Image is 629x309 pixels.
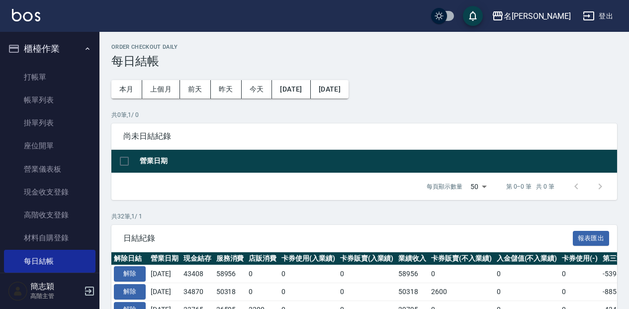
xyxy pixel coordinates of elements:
a: 排班表 [4,273,95,296]
button: 櫃檯作業 [4,36,95,62]
td: 0 [494,283,560,301]
p: 第 0–0 筆 共 0 筆 [506,182,554,191]
a: 掛單列表 [4,111,95,134]
div: 名[PERSON_NAME] [504,10,571,22]
button: 今天 [242,80,272,99]
th: 卡券使用(-) [559,252,600,265]
button: 解除 [114,266,146,282]
td: 0 [338,283,396,301]
a: 座位開單 [4,134,95,157]
th: 服務消費 [214,252,247,265]
a: 材料自購登錄 [4,226,95,249]
td: 43408 [181,265,214,283]
button: 解除 [114,284,146,300]
span: 尚未日結紀錄 [123,131,605,141]
button: save [463,6,483,26]
button: 名[PERSON_NAME] [488,6,575,26]
td: 58956 [396,265,429,283]
p: 每頁顯示數量 [427,182,462,191]
h3: 每日結帳 [111,54,617,68]
td: 0 [279,265,338,283]
th: 業績收入 [396,252,429,265]
td: 58956 [214,265,247,283]
td: 0 [246,265,279,283]
th: 現金結存 [181,252,214,265]
button: [DATE] [272,80,310,99]
td: 0 [279,283,338,301]
td: 0 [429,265,494,283]
a: 現金收支登錄 [4,181,95,204]
th: 卡券販賣(入業績) [338,252,396,265]
td: 0 [559,283,600,301]
a: 營業儀表板 [4,158,95,181]
th: 店販消費 [246,252,279,265]
img: Person [8,281,28,301]
button: [DATE] [311,80,349,99]
img: Logo [12,9,40,21]
button: 登出 [579,7,617,25]
button: 報表匯出 [573,231,610,246]
a: 報表匯出 [573,233,610,242]
th: 營業日期 [137,150,617,173]
td: [DATE] [148,265,181,283]
td: 0 [338,265,396,283]
th: 卡券使用(入業績) [279,252,338,265]
p: 共 32 筆, 1 / 1 [111,212,617,221]
td: 0 [559,265,600,283]
td: 0 [494,265,560,283]
div: 50 [466,173,490,200]
th: 營業日期 [148,252,181,265]
td: 34870 [181,283,214,301]
td: 50318 [396,283,429,301]
th: 入金儲值(不入業績) [494,252,560,265]
a: 每日結帳 [4,250,95,273]
a: 打帳單 [4,66,95,89]
button: 昨天 [211,80,242,99]
button: 上個月 [142,80,180,99]
button: 前天 [180,80,211,99]
p: 共 0 筆, 1 / 0 [111,110,617,119]
button: 本月 [111,80,142,99]
h5: 簡志穎 [30,282,81,292]
th: 卡券販賣(不入業績) [429,252,494,265]
p: 高階主管 [30,292,81,301]
h2: Order checkout daily [111,44,617,50]
span: 日結紀錄 [123,233,573,243]
td: 0 [246,283,279,301]
th: 解除日結 [111,252,148,265]
td: [DATE] [148,283,181,301]
a: 高階收支登錄 [4,204,95,226]
a: 帳單列表 [4,89,95,111]
td: 50318 [214,283,247,301]
td: 2600 [429,283,494,301]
